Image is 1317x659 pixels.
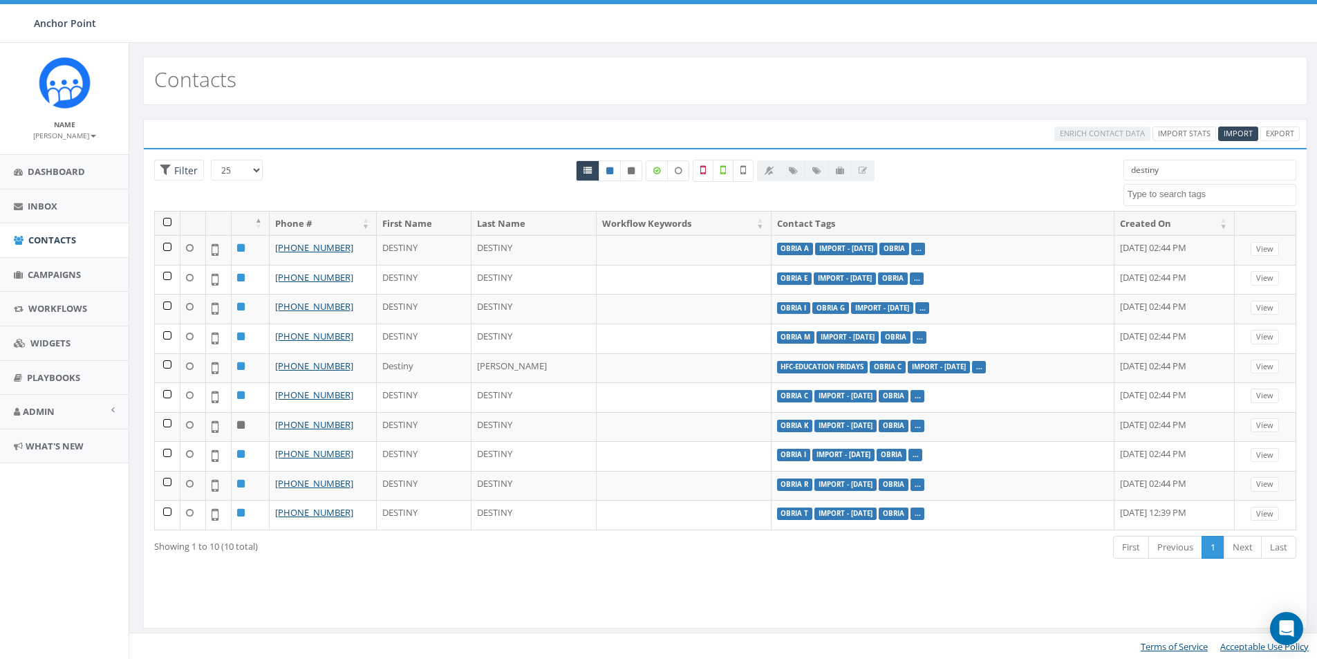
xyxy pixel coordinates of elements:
label: Obria C [777,390,813,402]
label: Obria R [777,479,813,491]
td: [DATE] 02:44 PM [1114,353,1235,383]
a: [PHONE_NUMBER] [275,389,353,401]
a: [PHONE_NUMBER] [275,477,353,490]
a: [PHONE_NUMBER] [275,271,353,284]
label: Obria [877,449,906,461]
td: DESTINY [377,294,471,324]
span: Workflows [28,302,87,315]
label: Obria G [812,302,849,315]
a: View [1251,418,1279,433]
a: View [1251,242,1279,257]
td: [DATE] 02:44 PM [1114,441,1235,471]
a: ... [919,303,926,312]
a: [PHONE_NUMBER] [275,447,353,460]
td: DESTINY [377,441,471,471]
th: Contact Tags [772,212,1114,236]
th: Last Name [471,212,597,236]
td: DESTINY [471,471,597,501]
label: Obria K [777,420,813,432]
a: Last [1261,536,1296,559]
a: ... [915,244,922,253]
a: Import [1218,127,1258,141]
span: Campaigns [28,268,81,281]
td: [DATE] 02:44 PM [1114,235,1235,265]
label: Data Enriched [646,160,668,181]
label: Obria A [777,243,814,255]
div: Showing 1 to 10 (10 total) [154,535,618,553]
td: DESTINY [377,382,471,412]
a: Acceptable Use Policy [1220,640,1309,653]
a: View [1251,360,1279,374]
span: Admin [23,405,55,418]
a: View [1251,271,1279,286]
a: ... [976,362,982,371]
td: [PERSON_NAME] [471,353,597,383]
textarea: Search [1128,188,1296,201]
label: Import - [DATE] [812,449,875,461]
td: Destiny [377,353,471,383]
a: Active [599,160,621,181]
a: ... [913,450,919,459]
span: Inbox [28,200,57,212]
td: DESTINY [377,235,471,265]
i: This phone number is unsubscribed and has opted-out of all texts. [628,167,635,175]
a: View [1251,330,1279,344]
a: View [1251,389,1279,403]
a: View [1251,477,1279,492]
a: Export [1260,127,1300,141]
span: Playbooks [27,371,80,384]
a: View [1251,448,1279,463]
label: Obria I [777,302,811,315]
label: Obria [879,243,909,255]
label: Import - [DATE] [851,302,913,315]
label: Not a Mobile [693,160,713,182]
td: [DATE] 02:44 PM [1114,382,1235,412]
span: Anchor Point [34,17,96,30]
span: Import [1224,128,1253,138]
label: Data not Enriched [667,160,689,181]
a: Next [1224,536,1262,559]
label: Not Validated [733,160,754,182]
label: Import - [DATE] [815,243,877,255]
i: This phone number is subscribed and will receive texts. [606,167,613,175]
label: Obria C [870,361,906,373]
label: Obria [879,420,908,432]
span: Filter [171,164,198,177]
td: [DATE] 02:44 PM [1114,471,1235,501]
a: All contacts [576,160,599,181]
label: Obria I [777,449,811,461]
a: ... [914,274,920,283]
td: DESTINY [471,294,597,324]
span: Contacts [28,234,76,246]
td: DESTINY [377,324,471,353]
label: Import - [DATE] [814,390,877,402]
label: Obria T [777,508,813,520]
a: [PHONE_NUMBER] [275,418,353,431]
td: [DATE] 02:44 PM [1114,324,1235,353]
label: Validated [713,160,734,182]
th: Created On: activate to sort column ascending [1114,212,1235,236]
label: HFC-Education Fridays [777,361,868,373]
span: What's New [26,440,84,452]
a: ... [917,333,923,342]
th: Phone #: activate to sort column ascending [270,212,377,236]
td: DESTINY [471,324,597,353]
a: [PHONE_NUMBER] [275,241,353,254]
label: Import - [DATE] [814,508,877,520]
td: [DATE] 02:44 PM [1114,265,1235,295]
a: Terms of Service [1141,640,1208,653]
a: View [1251,507,1279,521]
a: ... [915,509,921,518]
a: First [1113,536,1149,559]
a: ... [915,421,921,430]
a: [PERSON_NAME] [33,129,96,141]
label: Import - [DATE] [908,361,970,373]
td: DESTINY [471,382,597,412]
label: Obria [881,331,910,344]
label: Obria [878,272,908,285]
td: DESTINY [377,471,471,501]
a: ... [915,480,921,489]
a: [PHONE_NUMBER] [275,360,353,372]
a: Import Stats [1152,127,1216,141]
a: View [1251,301,1279,315]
